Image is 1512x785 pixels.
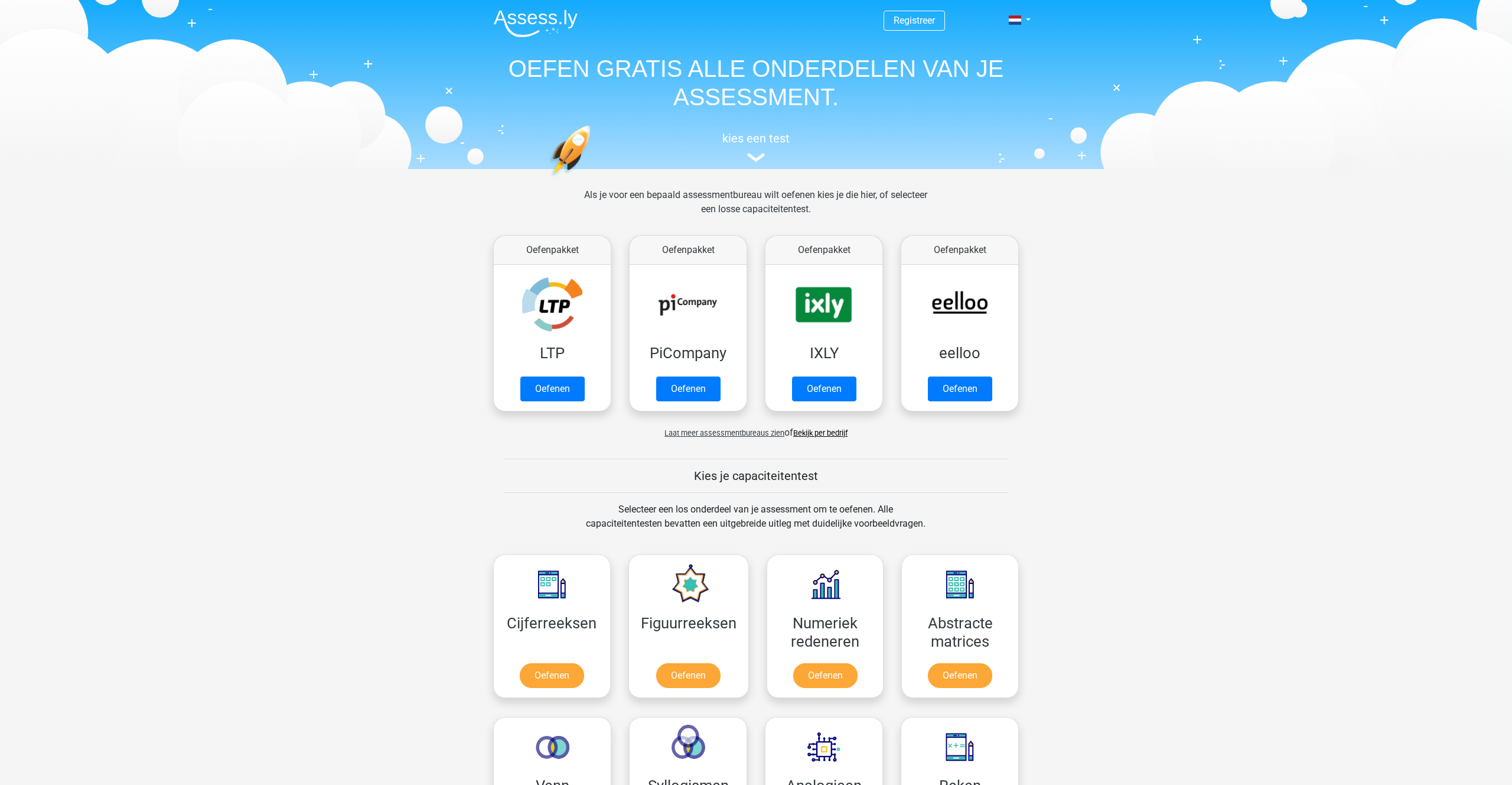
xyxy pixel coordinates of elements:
h5: Kies je capaciteitentest [504,469,1008,483]
a: Oefenen [656,663,721,688]
div: of [484,416,1028,440]
a: Oefenen [928,377,992,401]
a: kies een test [484,131,1028,163]
h1: OEFEN GRATIS ALLE ONDERDELEN VAN JE ASSESSMENT. [484,54,1028,111]
a: Oefenen [792,377,856,401]
a: Oefenen [928,663,992,688]
a: Registreer [894,15,935,26]
img: oefenen [549,125,636,232]
a: Oefenen [520,377,585,401]
a: Bekijk per bedrijf [793,429,848,437]
img: assessment [747,153,765,162]
a: Oefenen [793,663,858,688]
h5: kies een test [484,131,1028,145]
div: Als je voor een bepaald assessmentbureau wilt oefenen kies je die hier, of selecteer een losse ca... [575,188,937,231]
a: Oefenen [520,663,584,688]
img: Assessly [494,9,578,37]
span: Laat meer assessmentbureaus zien [664,429,784,437]
a: Oefenen [656,377,721,401]
div: Selecteer een los onderdeel van je assessment om te oefenen. Alle capaciteitentesten bevatten een... [575,502,937,545]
